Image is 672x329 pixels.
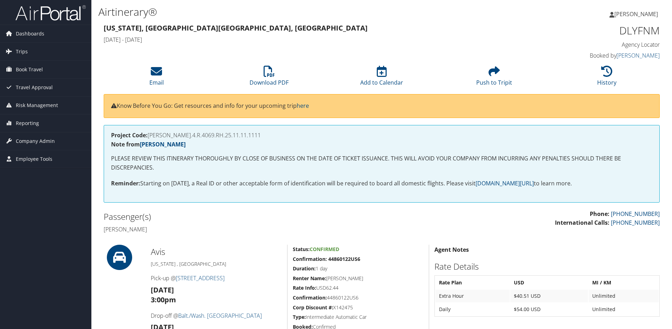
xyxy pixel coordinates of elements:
[476,179,534,187] a: [DOMAIN_NAME][URL]
[434,261,660,272] h2: Rate Details
[297,102,309,110] a: here
[16,150,52,168] span: Employee Tools
[293,284,316,291] strong: Rate Info:
[151,261,282,268] h5: [US_STATE] , [GEOGRAPHIC_DATA]
[16,43,28,60] span: Trips
[151,285,174,295] strong: [DATE]
[111,131,148,139] strong: Project Code:
[293,294,424,301] h5: 44860122US6
[293,256,360,262] strong: Confirmation: 44860122US6
[293,314,306,320] strong: Type:
[360,70,403,86] a: Add to Calendar
[149,70,164,86] a: Email
[111,179,652,188] p: Starting on [DATE], a Real ID or other acceptable form of identification will be required to boar...
[250,70,289,86] a: Download PDF
[590,210,609,218] strong: Phone:
[111,132,652,138] h4: [PERSON_NAME].4.R.4069.RH.25.11.11.1111
[611,210,660,218] a: [PHONE_NUMBER]
[293,304,424,311] h5: X142475
[16,25,44,42] span: Dashboards
[293,246,310,252] strong: Status:
[16,132,55,150] span: Company Admin
[16,114,39,132] span: Reporting
[589,303,659,316] td: Unlimited
[597,70,616,86] a: History
[16,97,58,114] span: Risk Management
[104,225,376,233] h4: [PERSON_NAME]
[293,294,327,301] strong: Confirmation:
[293,304,333,311] strong: Corp Discount #:
[16,79,53,96] span: Travel Approval
[178,312,262,320] a: Balt./Wash. [GEOGRAPHIC_DATA]
[151,295,176,304] strong: 3:00pm
[529,52,660,59] h4: Booked by
[293,265,316,272] strong: Duration:
[589,276,659,289] th: MI / KM
[434,246,469,254] strong: Agent Notes
[151,274,282,282] h4: Pick-up @
[609,4,665,25] a: [PERSON_NAME]
[15,5,86,21] img: airportal-logo.png
[151,312,282,320] h4: Drop-off @
[111,140,186,148] strong: Note from
[293,284,424,291] h5: USD62.44
[104,211,376,223] h2: Passenger(s)
[104,23,368,33] strong: [US_STATE], [GEOGRAPHIC_DATA] [GEOGRAPHIC_DATA], [GEOGRAPHIC_DATA]
[614,10,658,18] span: [PERSON_NAME]
[529,41,660,48] h4: Agency Locator
[555,219,609,226] strong: International Calls:
[293,265,424,272] h5: 1 day
[510,303,588,316] td: $54.00 USD
[98,5,476,19] h1: Airtinerary®
[140,140,186,148] a: [PERSON_NAME]
[435,303,509,316] td: Daily
[476,70,512,86] a: Push to Tripit
[104,36,518,44] h4: [DATE] - [DATE]
[176,274,225,282] a: [STREET_ADDRESS]
[529,23,660,38] h1: DLYFNM
[293,275,326,282] strong: Renter Name:
[611,219,660,226] a: [PHONE_NUMBER]
[616,52,660,59] a: [PERSON_NAME]
[16,61,43,78] span: Book Travel
[510,276,588,289] th: USD
[111,154,652,172] p: PLEASE REVIEW THIS ITINERARY THOROUGHLY BY CLOSE OF BUSINESS ON THE DATE OF TICKET ISSUANCE. THIS...
[151,246,282,258] h2: Avis
[589,290,659,302] td: Unlimited
[111,101,652,111] p: Know Before You Go: Get resources and info for your upcoming trip
[435,290,509,302] td: Extra Hour
[293,314,424,321] h5: Intermediate Automatic Car
[510,290,588,302] td: $40.51 USD
[111,179,140,187] strong: Reminder:
[435,276,509,289] th: Rate Plan
[293,275,424,282] h5: [PERSON_NAME]
[310,246,339,252] span: Confirmed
